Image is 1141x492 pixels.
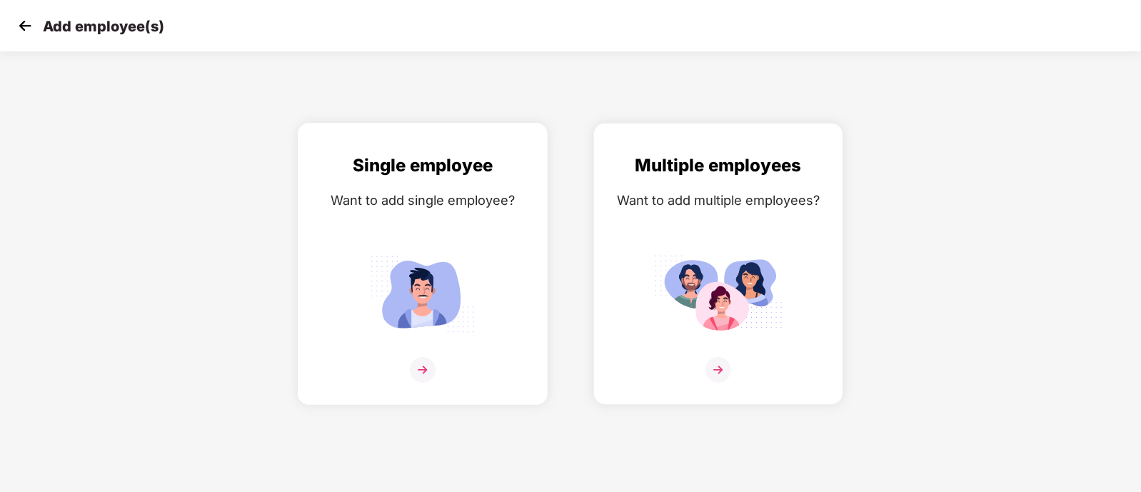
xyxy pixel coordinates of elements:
div: Want to add single employee? [313,190,533,211]
img: svg+xml;base64,PHN2ZyB4bWxucz0iaHR0cDovL3d3dy53My5vcmcvMjAwMC9zdmciIGlkPSJNdWx0aXBsZV9lbXBsb3llZS... [654,249,783,338]
img: svg+xml;base64,PHN2ZyB4bWxucz0iaHR0cDovL3d3dy53My5vcmcvMjAwMC9zdmciIHdpZHRoPSIzNiIgaGVpZ2h0PSIzNi... [410,357,436,383]
img: svg+xml;base64,PHN2ZyB4bWxucz0iaHR0cDovL3d3dy53My5vcmcvMjAwMC9zdmciIHdpZHRoPSIzMCIgaGVpZ2h0PSIzMC... [14,15,36,36]
p: Add employee(s) [43,18,164,35]
div: Single employee [313,152,533,179]
img: svg+xml;base64,PHN2ZyB4bWxucz0iaHR0cDovL3d3dy53My5vcmcvMjAwMC9zdmciIHdpZHRoPSIzNiIgaGVpZ2h0PSIzNi... [705,357,731,383]
img: svg+xml;base64,PHN2ZyB4bWxucz0iaHR0cDovL3d3dy53My5vcmcvMjAwMC9zdmciIGlkPSJTaW5nbGVfZW1wbG95ZWUiIH... [358,249,487,338]
div: Multiple employees [608,152,828,179]
div: Want to add multiple employees? [608,190,828,211]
